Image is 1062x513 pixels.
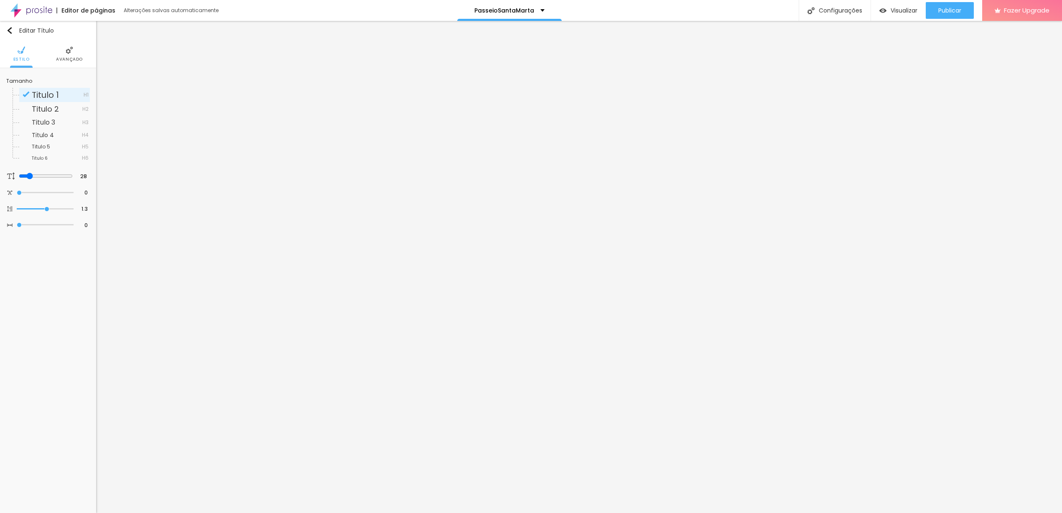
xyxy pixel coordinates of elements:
[871,2,926,19] button: Visualizar
[7,222,13,228] img: Icone
[32,155,48,161] span: Titulo 6
[56,57,83,61] span: Avançado
[7,190,13,195] img: Icone
[66,46,73,54] img: Icone
[13,57,30,61] span: Estilo
[32,117,55,127] span: Titulo 3
[32,143,50,150] span: Titulo 5
[124,8,220,13] div: Alterações salvas automaticamente
[879,7,886,14] img: view-1.svg
[926,2,974,19] button: Publicar
[82,133,89,138] span: H4
[6,27,13,34] img: Icone
[82,144,89,149] span: H5
[96,21,1062,513] iframe: Editor
[7,172,15,180] img: Icone
[32,131,54,139] span: Titulo 4
[1004,7,1049,14] span: Fazer Upgrade
[474,8,534,13] p: PasseioSantaMarta
[18,46,25,54] img: Icone
[82,107,89,112] span: H2
[6,27,54,34] div: Editar Título
[82,120,89,125] span: H3
[23,91,30,98] img: Icone
[807,7,815,14] img: Icone
[32,89,59,101] span: Titulo 1
[56,8,115,13] div: Editor de páginas
[82,156,89,161] span: H6
[7,206,13,212] img: Icone
[84,92,89,97] span: H1
[891,7,917,14] span: Visualizar
[938,7,961,14] span: Publicar
[32,104,59,114] span: Titulo 2
[6,79,90,84] div: Tamanho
